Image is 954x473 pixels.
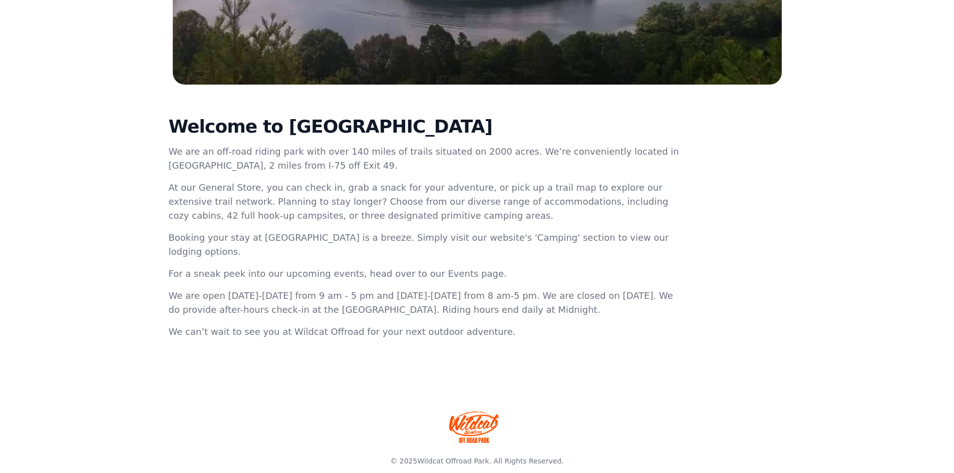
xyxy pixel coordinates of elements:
p: Booking your stay at [GEOGRAPHIC_DATA] is a breeze. Simply visit our website's 'Camping' section ... [169,231,682,259]
a: Wildcat Offroad Park [417,457,489,465]
p: For a sneak peek into our upcoming events, head over to our Events page. [169,267,682,281]
p: We are an off-road riding park with over 140 miles of trails situated on 2000 acres. We’re conven... [169,145,682,173]
img: Wildcat Offroad park [449,411,499,443]
p: We are open [DATE]-[DATE] from 9 am - 5 pm and [DATE]-[DATE] from 8 am-5 pm. We are closed on [DA... [169,289,682,317]
p: We can’t wait to see you at Wildcat Offroad for your next outdoor adventure. [169,325,682,339]
h2: Welcome to [GEOGRAPHIC_DATA] [169,117,682,137]
span: © 2025 . All Rights Reserved. [390,457,563,465]
p: At our General Store, you can check in, grab a snack for your adventure, or pick up a trail map t... [169,181,682,223]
